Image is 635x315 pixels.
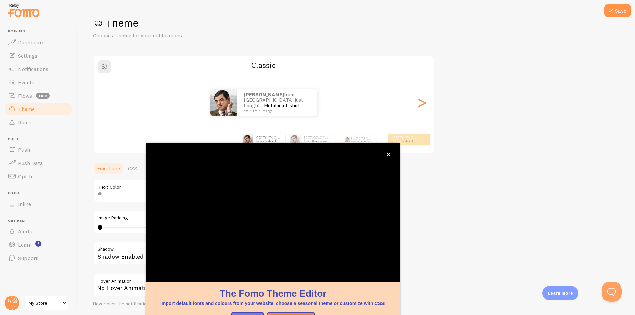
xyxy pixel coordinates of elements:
span: Rules [18,119,31,126]
strong: [PERSON_NAME] [393,135,409,138]
span: Push [18,146,30,153]
span: Get Help [8,219,73,223]
a: Inline [4,197,73,211]
span: Inline [8,191,73,195]
span: Opt-In [18,173,34,180]
small: about 4 minutes ago [393,142,419,144]
div: Hover over the notification for preview [93,301,293,307]
img: fomo-relay-logo-orange.svg [7,2,40,19]
a: Metallica t-shirt [264,102,300,109]
div: Next slide [418,78,426,126]
a: Fine Tune [93,162,124,175]
p: Import default fonts and colours from your website, choose a seasonal theme or customize with CSS! [154,300,392,307]
a: CSS [124,162,141,175]
span: Alerts [18,228,32,235]
h1: The Fomo Theme Editor [154,287,392,300]
span: Dashboard [18,39,45,46]
a: Flows beta [4,89,73,102]
strong: [PERSON_NAME] [244,91,284,98]
a: Learn [4,238,73,251]
a: Push Data [4,156,73,170]
a: Theme [4,102,73,116]
button: close, [385,151,392,158]
span: Inline [18,201,31,207]
p: Choose a theme for your notifications [93,32,253,39]
span: Learn [18,241,32,248]
span: Settings [18,52,37,59]
a: My Store [24,295,69,311]
h2: Classic [94,60,434,70]
a: Opt-In [4,170,73,183]
p: from [GEOGRAPHIC_DATA] just bought a [244,92,310,113]
small: about 4 minutes ago [256,142,282,144]
label: Image Padding [98,215,288,221]
strong: [PERSON_NAME] [351,137,365,139]
p: Learn more [548,290,573,296]
a: Alerts [4,225,73,238]
div: Shadow Enabled [93,242,293,266]
span: Flows [18,92,32,99]
a: Metallica t-shirt [358,140,369,142]
a: Events [4,76,73,89]
span: Push Data [18,160,43,166]
span: beta [36,93,50,99]
div: Learn more [542,286,578,300]
div: No Hover Animation [93,274,293,297]
img: Fomo [243,134,253,145]
img: Fomo [345,137,350,142]
img: Fomo [210,89,237,116]
strong: [PERSON_NAME] [304,135,320,138]
a: Notifications [4,62,73,76]
span: My Store [29,299,60,307]
span: Support [18,255,38,261]
a: Dashboard [4,36,73,49]
span: Notifications [18,66,48,72]
small: about 4 minutes ago [304,142,332,144]
a: Push [4,143,73,156]
a: Metallica t-shirt [401,140,415,142]
small: about 4 minutes ago [244,109,308,113]
a: Metallica t-shirt [264,140,278,142]
svg: <p>Watch New Feature Tutorials!</p> [35,241,41,247]
p: from [GEOGRAPHIC_DATA] just bought a [304,135,332,144]
img: Fomo [290,134,300,145]
a: Settings [4,49,73,62]
span: Pop-ups [8,29,73,34]
iframe: Help Scout Beacon - Open [602,282,622,302]
strong: [PERSON_NAME] [256,135,272,138]
p: from [GEOGRAPHIC_DATA] just bought a [351,136,374,143]
p: from [GEOGRAPHIC_DATA] just bought a [256,135,283,144]
a: Support [4,251,73,265]
a: Rules [4,116,73,129]
a: Metallica t-shirt [312,140,327,142]
span: Push [8,137,73,141]
span: Events [18,79,34,86]
span: Theme [18,106,35,112]
h1: Theme [93,16,619,30]
p: from [GEOGRAPHIC_DATA] just bought a [393,135,420,144]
